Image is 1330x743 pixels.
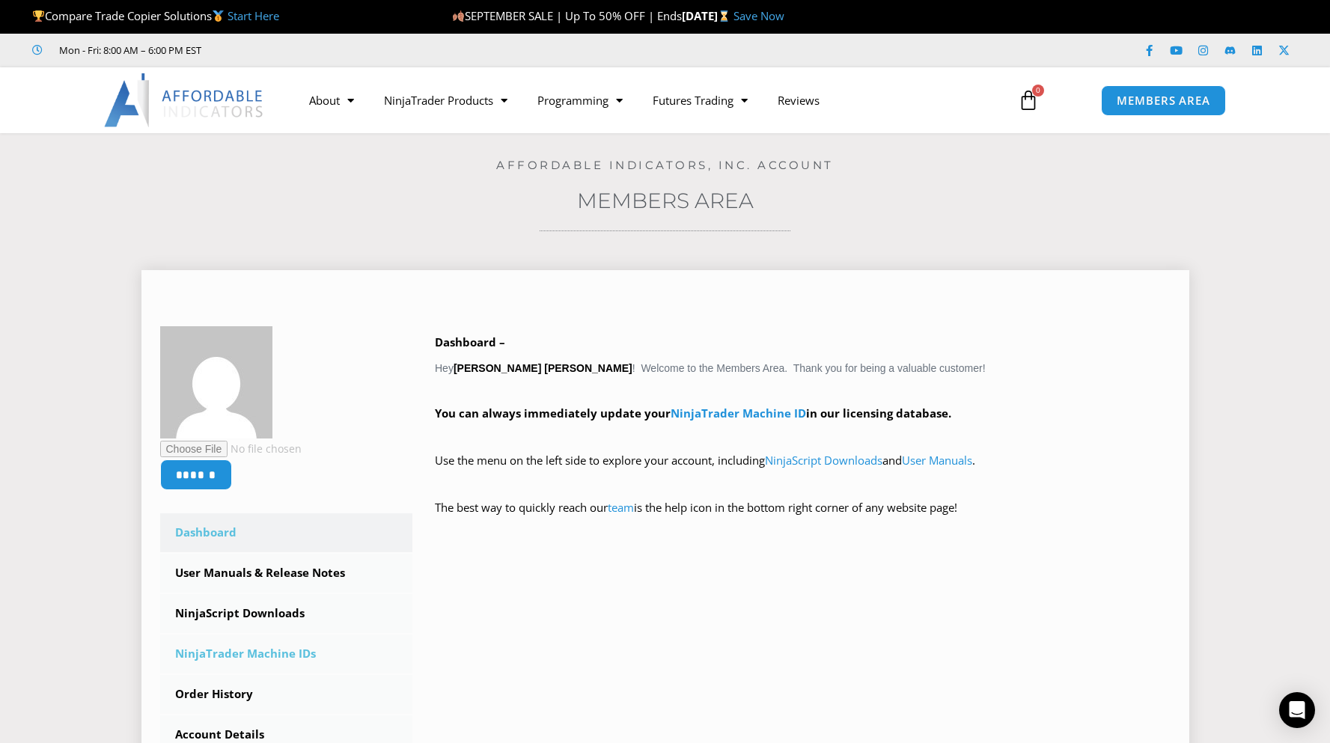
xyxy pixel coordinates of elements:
[435,450,1171,492] p: Use the menu on the left side to explore your account, including and .
[294,83,369,117] a: About
[33,10,44,22] img: 🏆
[55,41,201,59] span: Mon - Fri: 8:00 AM – 6:00 PM EST
[213,10,224,22] img: 🥇
[160,594,413,633] a: NinjaScript Downloads
[453,10,464,22] img: 🍂
[682,8,733,23] strong: [DATE]
[222,43,447,58] iframe: Customer reviews powered by Trustpilot
[32,8,279,23] span: Compare Trade Copier Solutions
[104,73,265,127] img: LogoAI | Affordable Indicators – NinjaTrader
[1117,95,1210,106] span: MEMBERS AREA
[577,188,754,213] a: Members Area
[763,83,835,117] a: Reviews
[733,8,784,23] a: Save Now
[496,158,834,172] a: Affordable Indicators, Inc. Account
[902,453,972,468] a: User Manuals
[522,83,638,117] a: Programming
[765,453,882,468] a: NinjaScript Downloads
[160,513,413,552] a: Dashboard
[160,326,272,438] img: 1b06e9111ee0101c207c4702d5422459008bd29a59ef69b098d66700a4c9c079
[435,498,1171,539] p: The best way to quickly reach our is the help icon in the bottom right corner of any website page!
[995,79,1061,122] a: 0
[435,332,1171,539] div: Hey ! Welcome to the Members Area. Thank you for being a valuable customer!
[452,8,682,23] span: SEPTEMBER SALE | Up To 50% OFF | Ends
[1032,85,1044,97] span: 0
[435,334,505,349] b: Dashboard –
[638,83,763,117] a: Futures Trading
[228,8,279,23] a: Start Here
[671,406,806,421] a: NinjaTrader Machine ID
[454,362,632,374] strong: [PERSON_NAME] [PERSON_NAME]
[719,10,730,22] img: ⌛
[608,500,634,515] a: team
[369,83,522,117] a: NinjaTrader Products
[1279,692,1315,728] div: Open Intercom Messenger
[160,554,413,593] a: User Manuals & Release Notes
[160,635,413,673] a: NinjaTrader Machine IDs
[160,675,413,714] a: Order History
[294,83,1001,117] nav: Menu
[435,406,951,421] strong: You can always immediately update your in our licensing database.
[1101,85,1226,116] a: MEMBERS AREA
